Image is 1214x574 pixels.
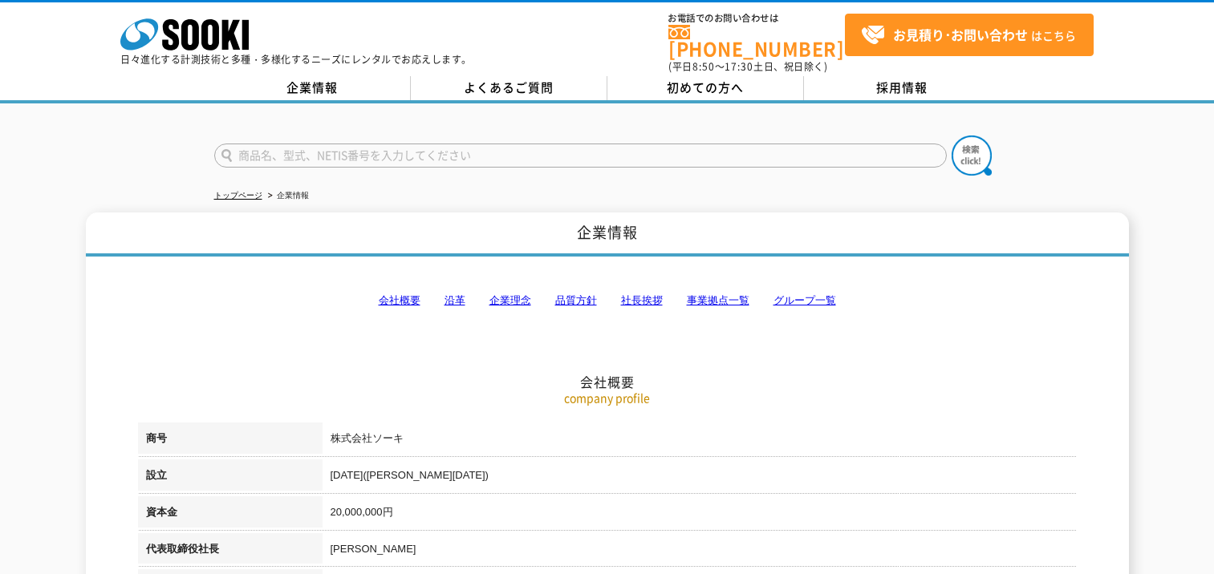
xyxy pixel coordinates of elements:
[667,79,744,96] span: 初めての方へ
[555,294,597,306] a: 品質方針
[687,294,749,306] a: 事業拠点一覧
[138,533,323,570] th: 代表取締役社長
[668,25,845,58] a: [PHONE_NUMBER]
[138,422,323,459] th: 商号
[445,294,465,306] a: 沿革
[323,459,1077,496] td: [DATE]([PERSON_NAME][DATE])
[668,59,827,74] span: (平日 ～ 土日、祝日除く)
[323,422,1077,459] td: 株式会社ソーキ
[861,23,1076,47] span: はこちら
[607,76,804,100] a: 初めての方へ
[893,25,1028,44] strong: お見積り･お問い合わせ
[138,213,1077,390] h2: 会社概要
[489,294,531,306] a: 企業理念
[120,55,472,64] p: 日々進化する計測技術と多種・多様化するニーズにレンタルでお応えします。
[773,294,836,306] a: グループ一覧
[411,76,607,100] a: よくあるご質問
[265,188,309,204] li: 企業情報
[804,76,1001,100] a: 採用情報
[86,212,1129,257] h1: 企業情報
[621,294,663,306] a: 社長挨拶
[138,459,323,496] th: 設立
[668,14,845,23] span: お電話でのお問い合わせは
[379,294,420,306] a: 会社概要
[323,533,1077,570] td: [PERSON_NAME]
[138,496,323,533] th: 資本金
[845,14,1094,56] a: お見積り･お問い合わせはこちら
[214,191,262,200] a: トップページ
[323,496,1077,533] td: 20,000,000円
[214,143,947,168] input: 商品名、型式、NETIS番号を入力してください
[214,76,411,100] a: 企業情報
[138,390,1077,406] p: company profile
[692,59,715,74] span: 8:50
[725,59,753,74] span: 17:30
[952,135,992,176] img: btn_search.png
